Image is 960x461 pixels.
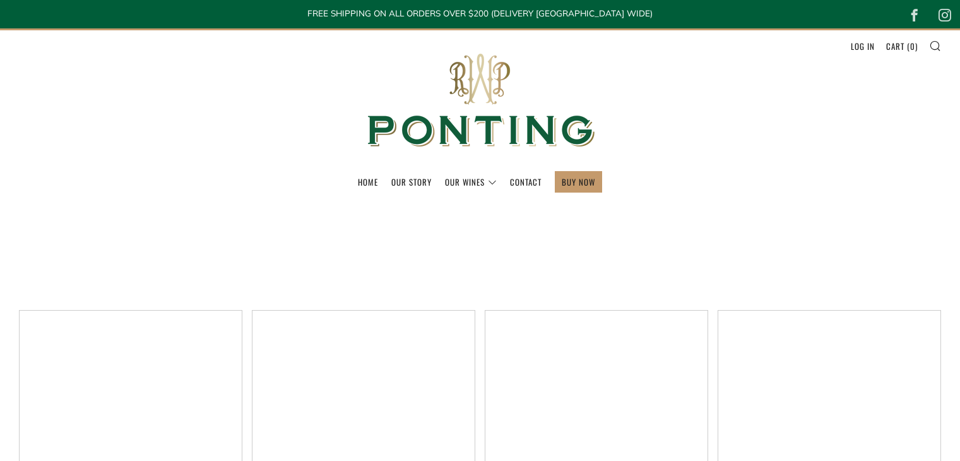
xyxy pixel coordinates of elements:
a: BUY NOW [562,172,595,192]
img: Ponting Wines [354,30,607,171]
a: Contact [510,172,542,192]
a: Home [358,172,378,192]
span: 0 [910,40,915,52]
a: Log in [851,36,875,56]
a: Our Story [391,172,432,192]
a: Cart (0) [886,36,918,56]
a: Our Wines [445,172,497,192]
